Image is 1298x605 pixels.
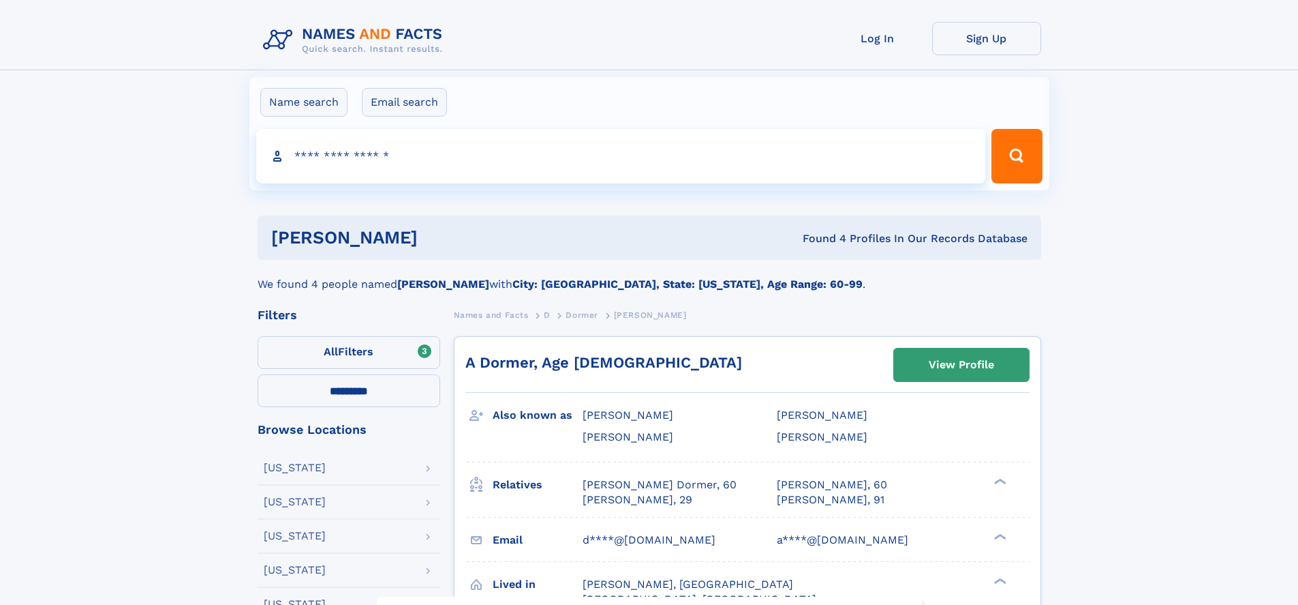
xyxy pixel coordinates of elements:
[583,578,793,591] span: [PERSON_NAME], [GEOGRAPHIC_DATA]
[932,22,1041,55] a: Sign Up
[264,565,326,576] div: [US_STATE]
[583,492,692,507] a: [PERSON_NAME], 29
[614,310,687,320] span: [PERSON_NAME]
[777,477,887,492] a: [PERSON_NAME], 60
[258,336,440,369] label: Filters
[264,531,326,542] div: [US_STATE]
[397,278,489,291] b: [PERSON_NAME]
[258,22,454,59] img: Logo Names and Facts
[583,430,673,443] span: [PERSON_NAME]
[256,129,986,183] input: search input
[493,573,583,596] h3: Lived in
[566,306,598,323] a: Dormer
[610,231,1027,246] div: Found 4 Profiles In Our Records Database
[493,404,583,427] h3: Also known as
[324,345,338,358] span: All
[264,462,326,473] div: [US_STATE]
[258,260,1041,293] div: We found 4 people named with .
[566,310,598,320] span: Dormer
[777,430,867,443] span: [PERSON_NAME]
[991,477,1007,486] div: ❯
[493,529,583,552] h3: Email
[929,349,994,381] div: View Profile
[493,473,583,497] h3: Relatives
[512,278,863,291] b: City: [GEOGRAPHIC_DATA], State: [US_STATE], Age Range: 60-99
[991,532,1007,541] div: ❯
[264,497,326,507] div: [US_STATE]
[991,129,1042,183] button: Search Button
[544,310,551,320] span: D
[991,576,1007,585] div: ❯
[258,309,440,321] div: Filters
[777,492,884,507] a: [PERSON_NAME], 91
[465,354,742,371] a: A Dormer, Age [DEMOGRAPHIC_DATA]
[544,306,551,323] a: D
[894,349,1029,381] a: View Profile
[362,88,447,117] label: Email search
[260,88,347,117] label: Name search
[777,409,867,422] span: [PERSON_NAME]
[454,306,529,323] a: Names and Facts
[258,424,440,436] div: Browse Locations
[583,409,673,422] span: [PERSON_NAME]
[271,229,611,246] h1: [PERSON_NAME]
[583,477,737,492] a: [PERSON_NAME] Dormer, 60
[823,22,932,55] a: Log In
